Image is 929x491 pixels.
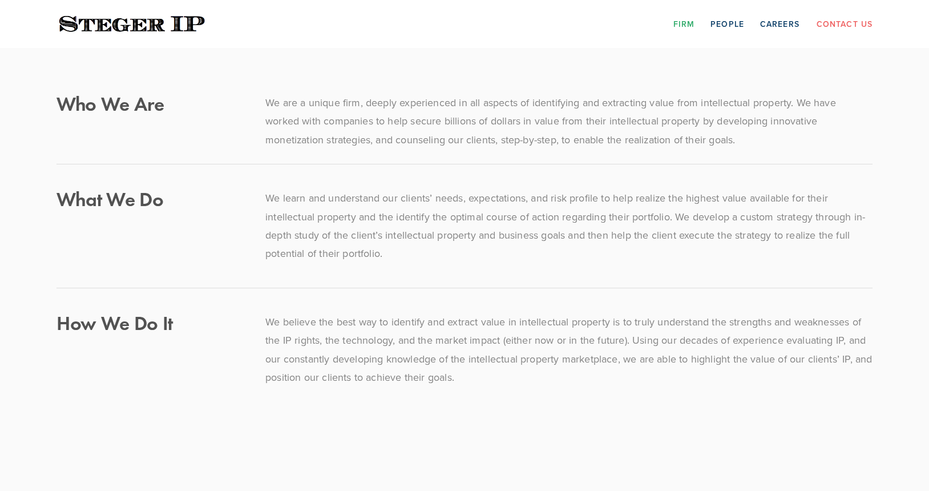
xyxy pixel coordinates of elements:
[56,313,246,333] h2: How We Do It
[710,15,744,33] a: People
[265,189,873,263] p: We learn and understand our clients’ needs, expectations, and risk profile to help realize the hi...
[56,94,246,114] h2: Who We Are
[56,189,246,209] h2: What We Do
[760,15,799,33] a: Careers
[56,13,208,35] img: Steger IP | Trust. Experience. Results.
[265,94,873,149] p: We are a unique firm, deeply experienced in all aspects of identifying and extracting value from ...
[817,15,873,33] a: Contact Us
[265,313,873,387] p: We believe the best way to identify and extract value in intellectual property is to truly unders...
[673,15,694,33] a: Firm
